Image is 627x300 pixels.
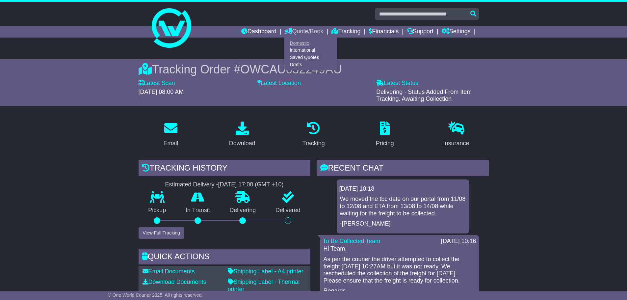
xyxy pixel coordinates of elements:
div: Email [163,139,178,148]
div: Tracking Order # [139,62,489,76]
div: Insurance [443,139,469,148]
span: Delivering - Status Added From Item Tracking. Awaiting Collection [376,89,472,102]
span: OWCAU632249AU [240,63,342,76]
a: Email Documents [143,268,195,275]
div: [DATE] 10:18 [339,185,466,193]
button: View Full Tracking [139,227,184,239]
a: Tracking [331,26,360,38]
a: Shipping Label - A4 printer [228,268,303,275]
p: Pickup [139,207,176,214]
a: Domestic [285,40,337,47]
span: © One World Courier 2025. All rights reserved. [108,292,203,298]
div: Pricing [376,139,394,148]
div: Tracking history [139,160,310,178]
a: To Be Collected Team [323,238,380,244]
p: As per the courier the driver attempted to collect the freight [DATE] 10:27AM but it was not read... [324,256,476,284]
div: Estimated Delivery - [139,181,310,188]
a: Download Documents [143,279,206,285]
div: [DATE] 17:00 (GMT +10) [218,181,284,188]
a: Pricing [372,119,398,150]
a: Quote/Book [284,26,323,38]
div: Tracking [302,139,325,148]
span: [DATE] 08:00 AM [139,89,184,95]
a: Support [407,26,433,38]
div: Download [229,139,255,148]
p: -[PERSON_NAME] [340,220,466,228]
a: Tracking [298,119,329,150]
a: Email [159,119,182,150]
a: International [285,47,337,54]
a: Saved Quotes [285,54,337,61]
a: Financials [369,26,399,38]
div: [DATE] 10:16 [441,238,476,245]
div: RECENT CHAT [317,160,489,178]
p: We moved the tbc date on our portal from 11/08 to 12/08 and ETA from 13/08 to 14/08 while waiting... [340,196,466,217]
label: Latest Status [376,80,418,87]
p: Delivered [266,207,310,214]
a: Insurance [439,119,474,150]
label: Latest Scan [139,80,175,87]
label: Latest Location [257,80,301,87]
div: Quote/Book [284,38,337,70]
a: Shipping Label - Thermal printer [228,279,300,292]
a: Drafts [285,61,337,68]
p: Hi Team, [324,245,476,253]
p: Delivering [220,207,266,214]
a: Download [225,119,260,150]
a: Dashboard [241,26,276,38]
a: Settings [442,26,471,38]
div: Quick Actions [139,249,310,266]
p: In Transit [176,207,220,214]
